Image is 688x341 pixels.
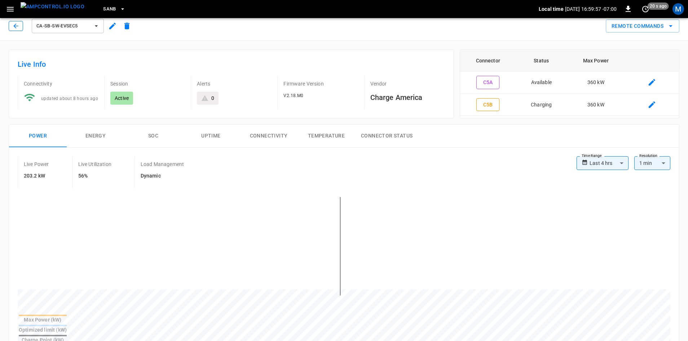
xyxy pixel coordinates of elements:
[100,2,128,16] button: SanB
[639,153,657,159] label: Resolution
[78,161,111,168] p: Live Utilization
[634,156,670,170] div: 1 min
[567,71,625,94] td: 360 kW
[516,50,567,71] th: Status
[283,80,358,87] p: Firmware Version
[141,172,184,180] h6: Dynamic
[41,96,98,101] span: updated about 8 hours ago
[32,19,104,33] button: ca-sb-sw-evseC5
[182,124,240,148] button: Uptime
[24,161,49,168] p: Live Power
[103,5,116,13] span: SanB
[460,50,516,71] th: Connector
[640,3,651,15] button: set refresh interval
[24,172,49,180] h6: 203.2 kW
[370,92,445,103] h6: Charge America
[141,161,184,168] p: Load Management
[211,95,214,102] div: 0
[124,124,182,148] button: SOC
[648,3,669,10] span: 20 s ago
[606,19,679,33] button: Remote Commands
[18,58,445,70] h6: Live Info
[606,19,679,33] div: remote commands options
[78,172,111,180] h6: 56%
[283,93,303,98] span: V2.18.M0
[565,5,617,13] p: [DATE] 16:59:57 -07:00
[516,71,567,94] td: Available
[240,124,297,148] button: Connectivity
[460,50,679,116] table: connector table
[567,94,625,116] td: 360 kW
[115,95,129,102] p: Active
[567,50,625,71] th: Max Power
[36,22,90,30] span: ca-sb-sw-evseC5
[197,80,272,87] p: Alerts
[24,80,98,87] p: Connectivity
[110,80,185,87] p: Session
[539,5,564,13] p: Local time
[297,124,355,148] button: Temperature
[672,3,684,15] div: profile-icon
[582,153,602,159] label: Time Range
[67,124,124,148] button: Energy
[355,124,418,148] button: Connector Status
[9,124,67,148] button: Power
[476,98,499,112] button: C5B
[476,76,499,89] button: C5A
[21,2,84,11] img: ampcontrol.io logo
[516,94,567,116] td: Charging
[370,80,445,87] p: Vendor
[590,156,629,170] div: Last 4 hrs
